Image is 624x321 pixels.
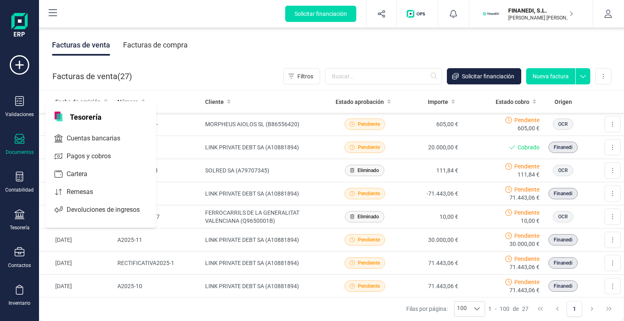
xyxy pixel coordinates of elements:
span: Origen [555,98,572,106]
td: LINK PRIVATE DEBT SA (A10881894) [202,136,332,159]
span: 27 [120,71,129,82]
td: A2025-13 [114,136,202,159]
td: [DATE] [39,275,114,298]
span: Pendiente [514,255,539,263]
img: Logo de OPS [407,10,428,18]
span: Cartera [63,169,102,179]
span: Estado aprobación [336,98,384,106]
td: LINK PRIVATE DEBT SA (A10881894) [202,275,332,298]
span: Finanedi [554,190,572,197]
td: 71.443,06 € [397,275,461,298]
span: 30.000,00 € [509,240,539,248]
td: 10,00 € [397,205,461,228]
input: Buscar... [325,68,442,84]
td: LINK PRIVATE DEBT SA (A10881894) [202,228,332,252]
div: Validaciones [5,111,34,118]
span: Solicitar financiación [295,10,347,18]
span: de [513,305,519,313]
div: Tesorería [10,224,30,231]
button: Solicitar financiación [285,6,356,22]
span: Filtros [297,72,313,80]
span: 10,00 € [521,217,539,225]
span: Pendiente [358,121,380,128]
td: LINK PRIVATE DEBT SA (A10881894) [202,252,332,275]
span: Pendiente [358,236,380,243]
td: LINK PRIVATE DEBT SA (A10881894) [202,182,332,205]
span: 100 [455,302,469,316]
span: Finanedi [554,282,572,290]
button: Previous Page [550,301,565,317]
span: OCR [558,213,568,220]
button: Page 1 [567,301,582,317]
div: Documentos [6,149,34,155]
p: FINANEDI, S.L. [508,6,573,15]
div: Contactos [8,262,31,269]
div: Inventario [9,300,30,306]
span: Pendiente [358,190,380,197]
td: [DATE] [39,113,114,136]
span: Estado cobro [496,98,529,106]
span: Remesas [63,187,108,197]
span: Finanedi [554,236,572,243]
td: -71.443,06 € [397,182,461,205]
img: FI [482,5,500,23]
span: Finanedi [554,259,572,267]
td: A2025-12 [114,182,202,205]
img: Logo Finanedi [11,13,28,39]
p: [PERSON_NAME] [PERSON_NAME] [508,15,573,21]
span: Solicitar financiación [462,72,514,80]
span: Eliminado [357,167,379,174]
td: 20.000,00 € [397,136,461,159]
span: Pendiente [514,185,539,194]
span: Fecha de emisión [55,98,101,106]
td: RECTIFICATIVA2025-1 [114,252,202,275]
span: 71.443,06 € [509,263,539,271]
td: [DATE] [39,205,114,228]
span: Importe [428,98,448,106]
span: OCR [558,167,568,174]
button: Solicitar financiación [447,68,521,84]
span: Cuentas bancarias [63,134,135,143]
span: 71.443,06 € [509,194,539,202]
div: Filas por página: [406,301,485,317]
span: Finanedi [554,144,572,151]
span: 605,00 € [518,124,539,132]
span: Pagos y cobros [63,151,126,161]
span: Pendiente [358,259,380,267]
span: 27 [522,305,529,313]
span: Cliente [205,98,224,106]
div: - [488,305,529,313]
span: 71.443,06 € [509,286,539,294]
span: Pendiente [514,278,539,286]
span: Pendiente [358,282,380,290]
td: FERROCARRILS DE LA GENERALITAT VALENCIANA (Q9650001B) [202,205,332,228]
span: Pendiente [514,209,539,217]
div: Facturas de venta ( ) [52,68,132,84]
div: Facturas de venta [52,34,110,56]
div: Facturas de compra [123,34,188,56]
td: [DATE] [39,252,114,275]
td: [DATE] [39,182,114,205]
button: Nueva factura [526,68,575,84]
span: Devoluciones de ingresos [63,205,154,215]
span: Número [117,98,138,106]
span: 100 [500,305,509,313]
button: Filtros [283,68,320,84]
td: 71.443,06 € [397,252,461,275]
span: 1 [488,305,492,313]
button: Last Page [601,301,617,317]
td: 111,84 € [397,159,461,182]
td: [DATE] [39,159,114,182]
span: Cobrado [518,143,539,151]
span: Tesorería [65,112,106,121]
span: OCR [558,121,568,128]
button: FIFINANEDI, S.L.[PERSON_NAME] [PERSON_NAME] [479,1,583,27]
div: Contabilidad [5,187,34,193]
td: MORPHEUS AIOLOS SL (B86556420) [202,113,332,136]
td: 605,00 € [397,113,461,136]
td: [DATE] [39,228,114,252]
td: 30.000,00 € [397,228,461,252]
button: Next Page [584,301,600,317]
span: Pendiente [514,162,539,170]
button: First Page [533,301,548,317]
